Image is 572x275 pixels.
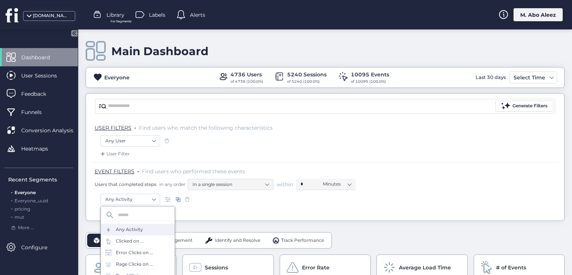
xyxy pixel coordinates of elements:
[99,150,130,158] div: User Filter
[134,123,136,130] span: .
[11,213,12,220] span: .
[21,108,53,116] span: Funnels
[142,168,245,175] span: Find users who performed these events
[33,12,70,19] div: [DOMAIN_NAME]
[8,176,73,184] div: Recent Segments
[15,206,30,212] span: pricing
[302,263,330,272] span: Error Rate
[351,70,389,79] div: 10095 Events
[11,205,12,212] span: .
[215,237,260,244] span: Identify and Resolve
[495,101,553,112] button: Generate Filters
[287,70,327,79] div: 5240 Sessions
[15,190,36,195] span: Everyone
[277,181,293,188] span: within
[351,79,389,85] div: of 10095 (100.0%)
[116,238,144,245] div: Clicked on ...
[193,179,268,190] nz-select-item: In a single session
[158,181,185,187] span: in any order
[21,90,57,98] span: Feedback
[105,194,155,205] nz-select-item: Any Activity
[514,8,563,21] div: M. Abo Aleez
[21,243,58,252] span: Configure
[15,214,24,220] span: mut
[137,167,139,174] span: .
[21,53,61,61] span: Dashboard
[287,79,327,85] div: of 5240 (100.0%)
[116,261,153,268] div: Rage Clicks on ...
[111,19,131,24] span: For Segments
[474,72,508,83] div: Last 30 days
[21,145,59,153] span: Heatmaps
[231,70,263,79] div: 4736 Users
[116,226,143,233] div: Any Activity
[281,237,324,244] span: Track Performance
[18,224,34,231] span: More ...
[231,79,263,85] div: of 4736 (100.0%)
[95,181,156,187] span: Users that completed steps
[190,11,205,19] span: Alerts
[399,263,451,272] span: Average Load Time
[21,126,85,135] span: Conversion Analysis
[95,124,131,131] span: USER FILTERS
[111,44,209,58] div: Main Dashboard
[205,263,228,272] span: Sessions
[107,11,124,19] span: Library
[99,209,129,216] div: Add Event
[11,196,12,203] span: .
[105,135,155,146] nz-select-item: Any User
[512,102,547,110] div: Generate Filters
[95,168,134,175] span: EVENT FILTERS
[104,73,130,82] div: Everyone
[116,249,153,256] div: Error Clicks on ...
[11,188,12,195] span: .
[21,72,68,80] span: User Sessions
[496,263,526,272] span: # of Events
[15,198,48,203] span: Everyone_uuid
[149,11,165,19] span: Labels
[323,178,351,190] nz-select-item: Minutes
[512,73,547,82] div: Select Time
[139,124,273,131] span: Find users who match the following characteristics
